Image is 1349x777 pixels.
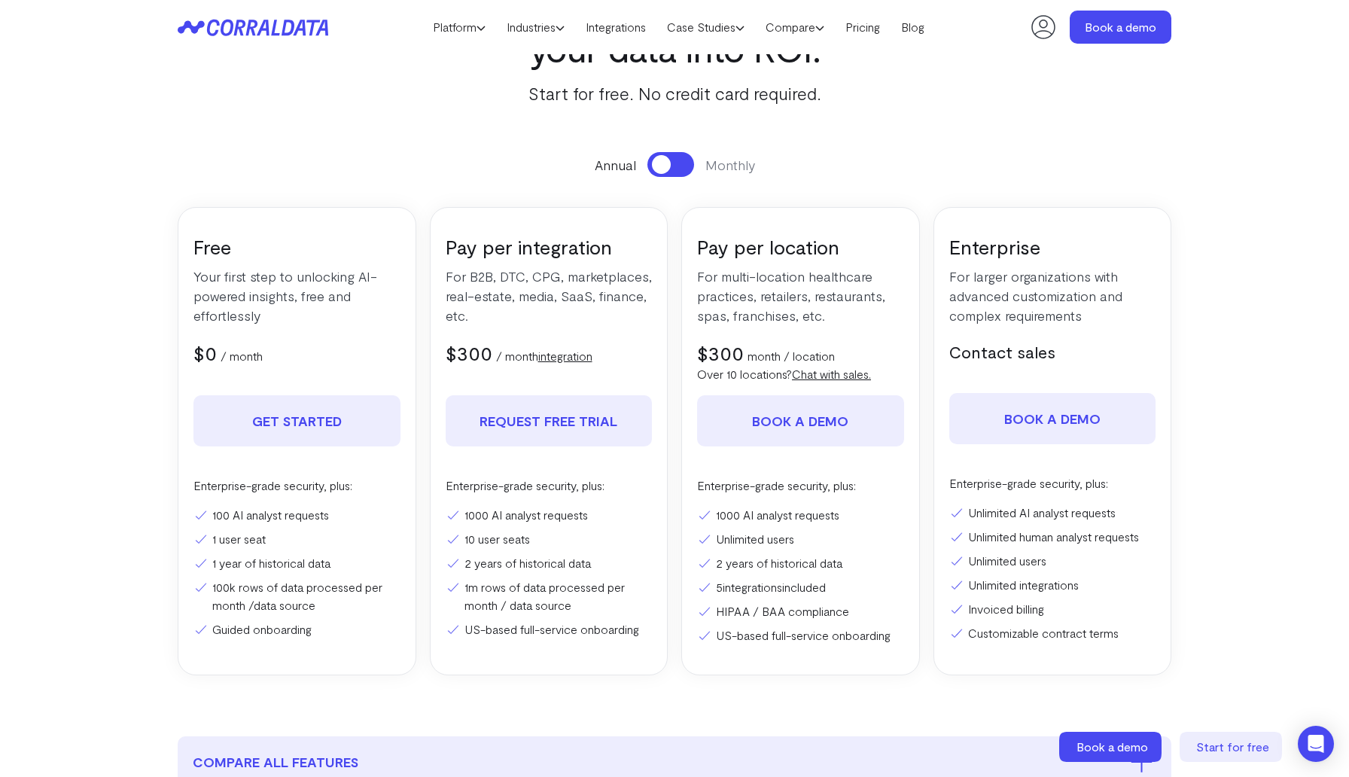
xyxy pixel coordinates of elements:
[697,506,904,524] li: 1000 AI analyst requests
[1070,11,1171,44] a: Book a demo
[697,530,904,548] li: Unlimited users
[697,477,904,495] p: Enterprise-grade security, plus:
[1076,739,1148,754] span: Book a demo
[949,528,1156,546] li: Unlimited human analyst requests
[697,602,904,620] li: HIPAA / BAA compliance
[792,367,871,381] a: Chat with sales.
[193,234,400,259] h3: Free
[723,580,782,594] a: integrations
[949,340,1156,363] h5: Contact sales
[575,16,656,38] a: Integrations
[446,341,492,364] span: $300
[254,598,315,612] a: data source
[193,578,400,614] li: 100k rows of data processed per month /
[446,234,653,259] h3: Pay per integration
[1059,732,1165,762] a: Book a demo
[697,365,904,383] p: Over 10 locations?
[193,620,400,638] li: Guided onboarding
[697,554,904,572] li: 2 years of historical data
[1298,726,1334,762] div: Open Intercom Messenger
[446,578,653,614] li: 1m rows of data processed per month / data source
[891,16,935,38] a: Blog
[193,341,217,364] span: $0
[697,234,904,259] h3: Pay per location
[949,393,1156,444] a: Book a demo
[697,341,744,364] span: $300
[446,506,653,524] li: 1000 AI analyst requests
[430,80,919,107] p: Start for free. No credit card required.
[949,576,1156,594] li: Unlimited integrations
[446,267,653,325] p: For B2B, DTC, CPG, marketplaces, real-estate, media, SaaS, finance, etc.
[193,530,400,548] li: 1 user seat
[193,554,400,572] li: 1 year of historical data
[221,347,263,365] p: / month
[595,155,636,175] span: Annual
[193,506,400,524] li: 100 AI analyst requests
[697,395,904,446] a: Book a demo
[949,552,1156,570] li: Unlimited users
[193,395,400,446] a: Get Started
[705,155,755,175] span: Monthly
[697,578,904,596] li: 5 included
[697,626,904,644] li: US-based full-service onboarding
[1196,739,1269,754] span: Start for free
[193,267,400,325] p: Your first step to unlocking AI-powered insights, free and effortlessly
[446,620,653,638] li: US-based full-service onboarding
[496,347,592,365] p: / month
[496,16,575,38] a: Industries
[538,349,592,363] a: integration
[949,600,1156,618] li: Invoiced billing
[835,16,891,38] a: Pricing
[949,474,1156,492] p: Enterprise-grade security, plus:
[697,267,904,325] p: For multi-location healthcare practices, retailers, restaurants, spas, franchises, etc.
[755,16,835,38] a: Compare
[446,554,653,572] li: 2 years of historical data
[656,16,755,38] a: Case Studies
[446,477,653,495] p: Enterprise-grade security, plus:
[748,347,835,365] p: month / location
[193,477,400,495] p: Enterprise-grade security, plus:
[446,530,653,548] li: 10 user seats
[446,395,653,446] a: REQUEST FREE TRIAL
[949,267,1156,325] p: For larger organizations with advanced customization and complex requirements
[422,16,496,38] a: Platform
[949,234,1156,259] h3: Enterprise
[1180,732,1285,762] a: Start for free
[949,504,1156,522] li: Unlimited AI analyst requests
[949,624,1156,642] li: Customizable contract terms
